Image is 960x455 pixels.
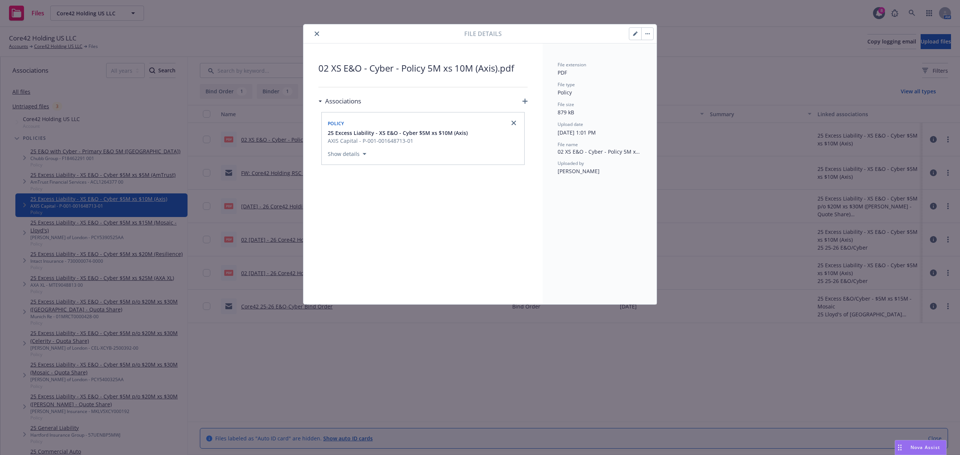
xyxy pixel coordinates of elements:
[558,101,574,108] span: File size
[558,61,586,68] span: File extension
[895,440,946,455] button: Nova Assist
[328,120,344,127] span: Policy
[558,168,600,175] span: [PERSON_NAME]
[910,444,940,451] span: Nova Assist
[558,141,578,148] span: File name
[318,96,361,106] div: Associations
[328,129,468,137] button: 25 Excess Liability - XS E&O - Cyber $5M xs $10M (Axis)
[558,160,584,166] span: Uploaded by
[325,150,369,159] button: Show details
[509,118,518,127] a: close
[328,137,468,145] span: AXIS Capital - P-001-001648713-01
[464,29,502,38] span: File details
[318,61,528,75] span: 02 XS E&O - Cyber - Policy 5M xs 10M (Axis).pdf
[558,69,567,76] span: PDF
[558,121,583,127] span: Upload date
[312,29,321,38] button: close
[558,129,596,136] span: [DATE] 1:01 PM
[558,109,574,116] span: 879 kB
[558,89,572,96] span: Policy
[895,440,904,455] div: Drag to move
[325,96,361,106] h3: Associations
[558,148,642,156] span: 02 XS E&O - Cyber - Policy 5M xs 10M (Axis).pdf
[558,81,575,88] span: File type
